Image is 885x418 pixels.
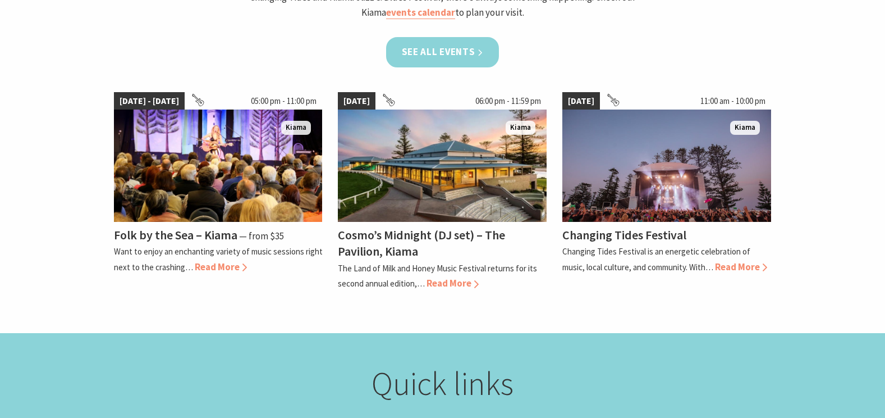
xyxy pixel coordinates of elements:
[562,246,750,272] p: Changing Tides Festival is an energetic celebration of music, local culture, and community. With…
[730,121,760,135] span: Kiama
[562,227,686,243] h4: Changing Tides Festival
[114,246,323,272] p: Want to enjoy an enchanting variety of music sessions right next to the crashing…
[338,92,547,291] a: [DATE] 06:00 pm - 11:59 pm Land of Milk an Honey Festival Kiama Cosmo’s Midnight (DJ set) – The P...
[338,263,537,289] p: The Land of Milk and Honey Music Festival returns for its second annual edition,…
[338,92,375,110] span: [DATE]
[506,121,535,135] span: Kiama
[114,92,323,291] a: [DATE] - [DATE] 05:00 pm - 11:00 pm Folk by the Sea - Showground Pavilion Kiama Folk by the Sea –...
[239,230,284,242] span: ⁠— from $35
[338,227,505,259] h4: Cosmo’s Midnight (DJ set) – The Pavilion, Kiama
[281,121,311,135] span: Kiama
[114,110,323,222] img: Folk by the Sea - Showground Pavilion
[114,92,185,110] span: [DATE] - [DATE]
[695,92,771,110] span: 11:00 am - 10:00 pm
[715,261,767,273] span: Read More
[386,37,499,67] a: See all Events
[562,110,771,222] img: Changing Tides Main Stage
[245,92,322,110] span: 05:00 pm - 11:00 pm
[470,92,547,110] span: 06:00 pm - 11:59 pm
[195,261,247,273] span: Read More
[562,92,771,291] a: [DATE] 11:00 am - 10:00 pm Changing Tides Main Stage Kiama Changing Tides Festival Changing Tides...
[114,227,237,243] h4: Folk by the Sea – Kiama
[386,6,455,19] a: events calendar
[427,277,479,289] span: Read More
[562,92,600,110] span: [DATE]
[223,364,663,403] h2: Quick links
[338,110,547,222] img: Land of Milk an Honey Festival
